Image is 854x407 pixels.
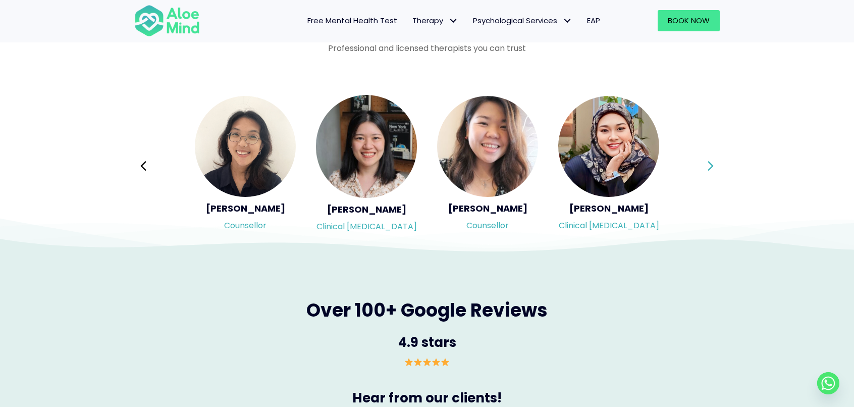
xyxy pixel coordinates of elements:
span: Psychological Services: submenu [560,14,574,28]
a: Book Now [658,10,720,31]
a: EAP [579,10,608,31]
h5: [PERSON_NAME] [558,202,659,215]
span: Free Mental Health Test [307,15,397,26]
div: Slide 18 of 3 [195,95,296,237]
img: ⭐ [423,358,431,366]
img: ⭐ [432,358,440,366]
span: Therapy [412,15,458,26]
img: ⭐ [441,358,449,366]
img: Aloe mind Logo [134,4,200,37]
span: Therapy: submenu [446,14,460,28]
a: Psychological ServicesPsychological Services: submenu [465,10,579,31]
span: Over 100+ Google Reviews [306,297,548,323]
a: Free Mental Health Test [300,10,405,31]
img: <h5>Chen Wen</h5><p>Clinical Psychologist</p> [316,95,417,198]
h5: [PERSON_NAME] [195,202,296,215]
a: Whatsapp [817,372,839,394]
span: Psychological Services [473,15,572,26]
span: EAP [587,15,600,26]
img: ⭐ [414,358,422,366]
span: 4.9 stars [398,333,456,351]
a: <h5>Emelyne</h5><p>Counsellor</p> [PERSON_NAME]Counsellor [195,96,296,236]
img: <h5>Karen</h5><p>Counsellor</p> [437,96,538,197]
nav: Menu [213,10,608,31]
span: Hear from our clients! [352,389,502,407]
img: ⭐ [405,358,413,366]
a: TherapyTherapy: submenu [405,10,465,31]
img: <h5>Yasmin</h5><p>Clinical Psychologist</p> [558,96,659,197]
h5: [PERSON_NAME] [437,202,538,215]
span: Book Now [668,15,710,26]
img: <h5>Emelyne</h5><p>Counsellor</p> [195,96,296,197]
p: Professional and licensed therapists you can trust [134,42,720,54]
